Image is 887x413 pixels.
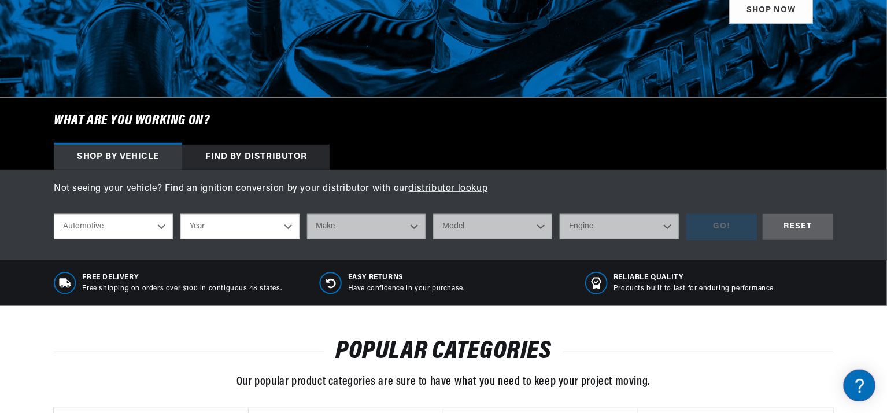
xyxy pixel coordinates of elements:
[180,214,300,239] select: Year
[763,214,833,240] div: RESET
[236,376,651,388] span: Our popular product categories are sure to have what you need to keep your project moving.
[12,309,220,330] button: Contact Us
[54,182,833,197] p: Not seeing your vehicle? Find an ignition conversion by your distributor with our
[613,284,774,294] p: Products built to last for enduring performance
[12,80,220,91] div: Ignition Products
[307,214,426,239] select: Make
[12,176,220,187] div: Shipping
[83,273,282,283] span: Free Delivery
[613,273,774,283] span: RELIABLE QUALITY
[560,214,679,239] select: Engine
[348,284,465,294] p: Have confidence in your purchase.
[159,333,223,344] a: POWERED BY ENCHANT
[182,145,330,170] div: Find by Distributor
[433,214,552,239] select: Model
[12,223,220,234] div: Orders
[12,194,220,212] a: Shipping FAQs
[54,145,182,170] div: Shop by vehicle
[54,341,833,363] h2: POPULAR CATEGORIES
[12,241,220,259] a: Orders FAQ
[83,284,282,294] p: Free shipping on orders over $100 in contiguous 48 states.
[12,128,220,139] div: JBA Performance Exhaust
[409,184,488,193] a: distributor lookup
[348,273,465,283] span: Easy Returns
[12,271,220,282] div: Payment, Pricing, and Promotions
[54,214,173,239] select: Ride Type
[12,98,220,116] a: FAQ
[25,98,862,144] h6: What are you working on?
[12,146,220,164] a: FAQs
[12,289,220,307] a: Payment, Pricing, and Promotions FAQ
